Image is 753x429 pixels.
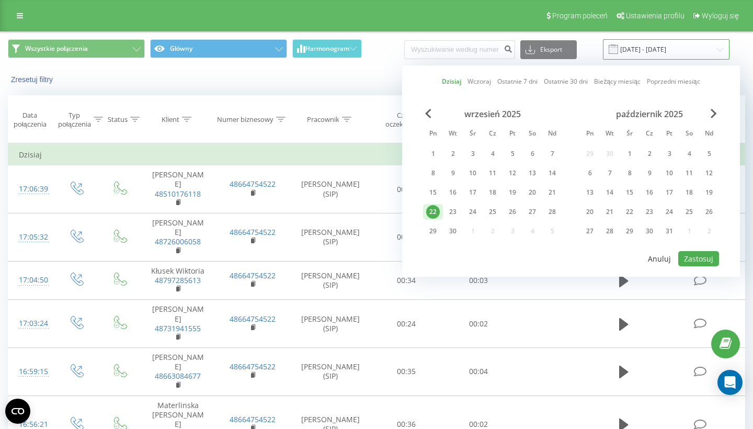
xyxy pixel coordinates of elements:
[230,362,276,371] a: 48664754522
[623,147,636,161] div: 1
[426,224,440,238] div: 29
[699,165,719,181] div: ndz 12 paź 2025
[545,166,559,180] div: 14
[155,189,201,199] a: 48510176118
[463,146,483,162] div: śr 3 wrz 2025
[425,109,431,118] span: Previous Month
[583,205,597,219] div: 20
[623,166,636,180] div: 8
[640,146,659,162] div: czw 2 paź 2025
[58,111,91,129] div: Typ połączenia
[623,205,636,219] div: 22
[580,165,600,181] div: pon 6 paź 2025
[445,127,461,142] abbr: wtorek
[717,370,743,395] div: Open Intercom Messenger
[542,165,562,181] div: ndz 14 wrz 2025
[19,313,44,334] div: 17:03:24
[155,323,201,333] a: 48731941555
[659,165,679,181] div: pt 10 paź 2025
[545,205,559,219] div: 28
[702,205,716,219] div: 26
[640,223,659,239] div: czw 30 paź 2025
[19,362,44,382] div: 16:59:15
[661,127,677,142] abbr: piątek
[443,146,463,162] div: wt 2 wrz 2025
[443,165,463,181] div: wt 9 wrz 2025
[526,205,539,219] div: 27
[442,76,461,86] a: Dzisiaj
[642,251,677,266] button: Anuluj
[659,223,679,239] div: pt 31 paź 2025
[522,165,542,181] div: sob 13 wrz 2025
[230,314,276,324] a: 48664754522
[642,127,657,142] abbr: czwartek
[290,261,371,300] td: [PERSON_NAME] (SIP)
[603,186,617,199] div: 14
[679,146,699,162] div: sob 4 paź 2025
[679,165,699,181] div: sob 11 paź 2025
[466,147,480,161] div: 3
[679,204,699,220] div: sob 25 paź 2025
[505,127,520,142] abbr: piątek
[600,204,620,220] div: wt 21 paź 2025
[371,300,443,348] td: 00:24
[663,147,676,161] div: 3
[307,115,339,124] div: Pracownik
[442,261,515,300] td: 00:03
[497,76,538,86] a: Ostatnie 7 dni
[503,146,522,162] div: pt 5 wrz 2025
[545,147,559,161] div: 7
[290,165,371,213] td: [PERSON_NAME] (SIP)
[19,227,44,247] div: 17:05:32
[141,165,215,213] td: [PERSON_NAME]
[522,185,542,200] div: sob 20 wrz 2025
[544,76,588,86] a: Ostatnie 30 dni
[371,348,443,396] td: 00:35
[702,186,716,199] div: 19
[603,166,617,180] div: 7
[230,414,276,424] a: 48664754522
[423,109,562,119] div: wrzesień 2025
[526,147,539,161] div: 6
[141,300,215,348] td: [PERSON_NAME]
[25,44,88,53] span: Wszystkie połączenia
[643,186,656,199] div: 16
[8,75,58,84] button: Zresetuj filtry
[620,185,640,200] div: śr 15 paź 2025
[699,185,719,200] div: ndz 19 paź 2025
[524,127,540,142] abbr: sobota
[466,186,480,199] div: 17
[600,165,620,181] div: wt 7 paź 2025
[682,205,696,219] div: 25
[659,204,679,220] div: pt 24 paź 2025
[682,147,696,161] div: 4
[443,204,463,220] div: wt 23 wrz 2025
[603,205,617,219] div: 21
[426,166,440,180] div: 8
[442,348,515,396] td: 00:04
[426,147,440,161] div: 1
[141,261,215,300] td: Kłusek Wiktoria
[640,185,659,200] div: czw 16 paź 2025
[663,224,676,238] div: 31
[506,166,519,180] div: 12
[542,185,562,200] div: ndz 21 wrz 2025
[466,166,480,180] div: 10
[583,224,597,238] div: 27
[503,185,522,200] div: pt 19 wrz 2025
[659,146,679,162] div: pt 3 paź 2025
[552,12,608,20] span: Program poleceń
[603,224,617,238] div: 28
[305,45,349,52] span: Harmonogram
[580,185,600,200] div: pon 13 paź 2025
[404,40,515,59] input: Wyszukiwanie według numeru
[155,275,201,285] a: 48797285613
[699,204,719,220] div: ndz 26 paź 2025
[486,166,499,180] div: 11
[503,204,522,220] div: pt 26 wrz 2025
[425,127,441,142] abbr: poniedziałek
[292,39,362,58] button: Harmonogram
[622,127,637,142] abbr: środa
[155,236,201,246] a: 48726006058
[542,204,562,220] div: ndz 28 wrz 2025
